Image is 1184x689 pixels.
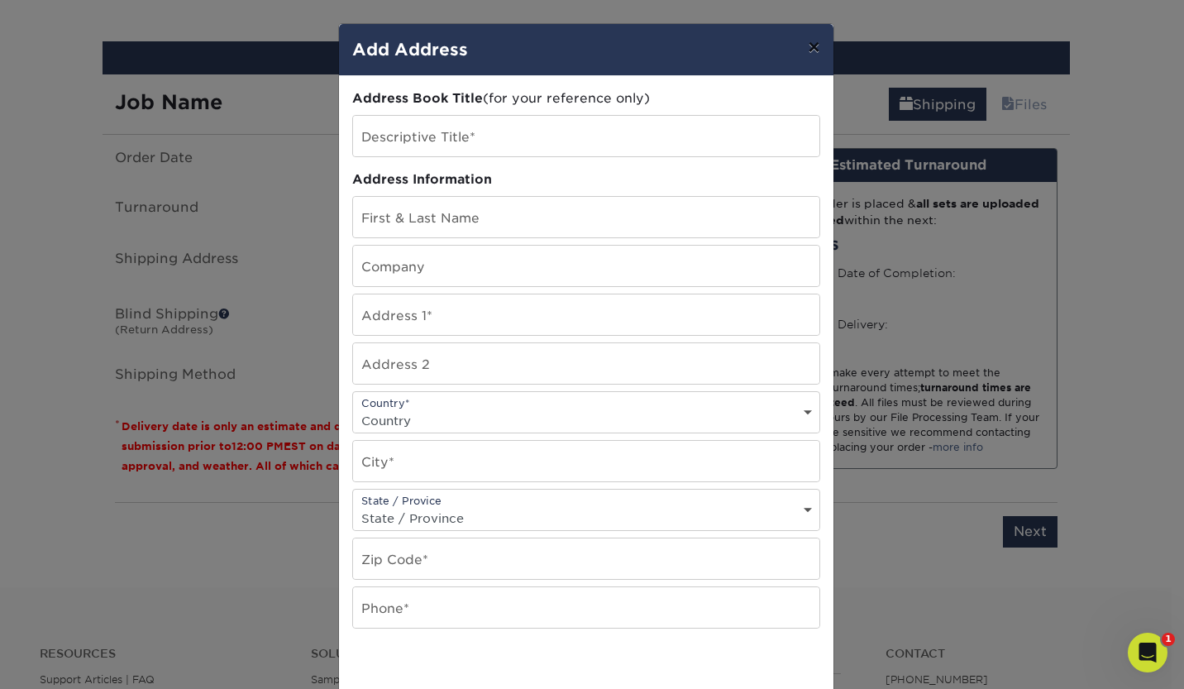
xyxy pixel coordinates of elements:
[352,90,483,106] span: Address Book Title
[1128,633,1167,672] iframe: Intercom live chat
[1162,633,1175,646] span: 1
[795,24,833,70] button: ×
[352,89,820,108] div: (for your reference only)
[352,37,820,62] h4: Add Address
[352,170,820,189] div: Address Information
